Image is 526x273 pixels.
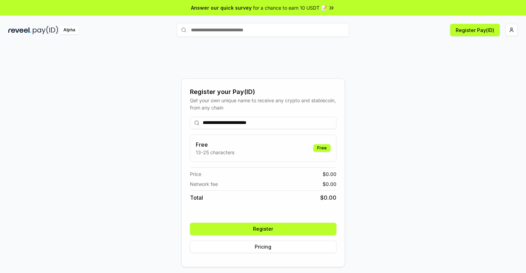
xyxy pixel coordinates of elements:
[190,170,201,178] span: Price
[60,26,79,34] div: Alpha
[190,180,218,188] span: Network fee
[190,241,336,253] button: Pricing
[33,26,58,34] img: pay_id
[8,26,31,34] img: reveel_dark
[320,193,336,202] span: $ 0.00
[196,140,234,149] h3: Free
[323,180,336,188] span: $ 0.00
[190,223,336,235] button: Register
[450,24,500,36] button: Register Pay(ID)
[190,87,336,97] div: Register your Pay(ID)
[323,170,336,178] span: $ 0.00
[191,4,252,11] span: Answer our quick survey
[196,149,234,156] p: 13-25 characters
[253,4,327,11] span: for a chance to earn 10 USDT 📝
[313,144,331,152] div: Free
[190,193,203,202] span: Total
[190,97,336,111] div: Get your own unique name to receive any crypto and stablecoin, from any chain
